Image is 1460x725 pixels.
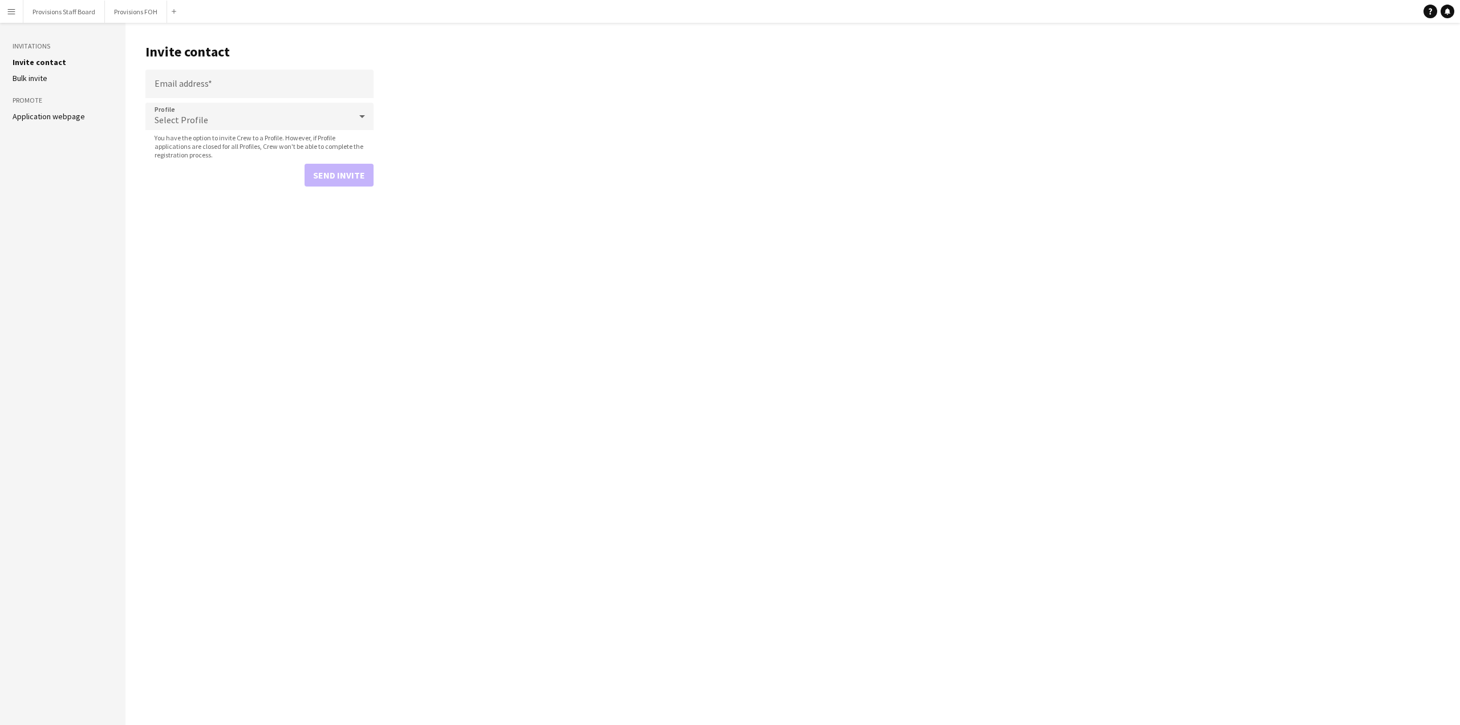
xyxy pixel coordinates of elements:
[13,57,66,67] a: Invite contact
[13,95,113,106] h3: Promote
[13,73,47,83] a: Bulk invite
[105,1,167,23] button: Provisions FOH
[155,114,208,125] span: Select Profile
[13,111,85,121] a: Application webpage
[23,1,105,23] button: Provisions Staff Board
[145,133,374,159] span: You have the option to invite Crew to a Profile. However, if Profile applications are closed for ...
[145,43,374,60] h1: Invite contact
[13,41,113,51] h3: Invitations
